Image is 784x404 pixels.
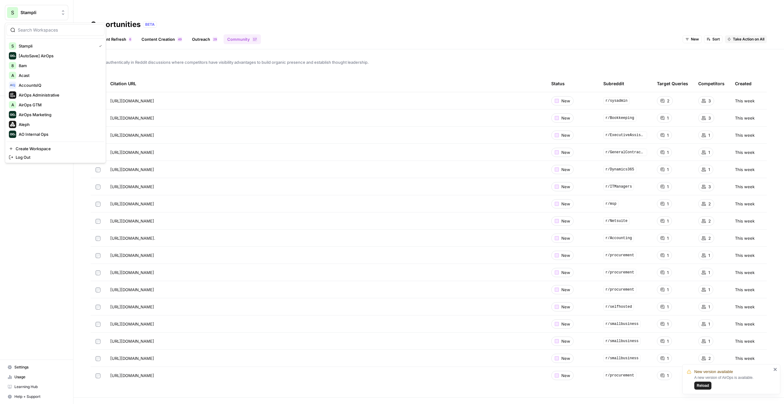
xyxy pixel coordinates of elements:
[255,37,257,42] span: 7
[708,149,710,155] span: 1
[14,384,66,390] span: Learning Hub
[110,201,154,207] span: [URL][DOMAIN_NAME]
[5,362,68,372] a: Settings
[561,355,570,361] span: New
[712,36,720,42] span: Sort
[91,59,767,65] span: Engage authentically in Reddit discussions where competitors have visibility advantages to build ...
[603,337,641,345] span: r/smallbusiness
[213,37,217,42] div: 29
[9,131,16,138] img: AO Internal Ops Logo
[561,184,570,190] span: New
[19,53,100,59] span: [AutoSave] AirOps
[561,338,570,344] span: New
[667,115,669,121] span: 1
[773,367,778,372] button: close
[91,20,141,29] div: Opportunities
[110,184,154,190] span: [URL][DOMAIN_NAME]
[19,63,100,69] span: 8am
[725,35,767,43] button: Take Action on All
[603,200,619,208] span: r/msp
[5,392,68,402] button: Help + Support
[603,372,636,379] span: r/procurement
[91,34,135,44] a: Content Refresh6
[110,372,154,379] span: [URL][DOMAIN_NAME]
[735,252,755,258] span: This week
[110,98,154,104] span: [URL][DOMAIN_NAME]
[735,338,755,344] span: This week
[18,27,100,33] input: Search Workspaces
[561,98,570,104] span: New
[16,154,100,160] span: Log Out
[735,269,755,276] span: This week
[603,320,641,328] span: r/smallbusiness
[213,37,215,42] span: 2
[188,34,221,44] a: Outreach29
[19,92,100,98] span: AirOps Administrative
[19,43,94,49] span: Stampli
[691,36,699,42] span: New
[11,43,14,49] span: S
[11,102,14,108] span: A
[735,166,755,173] span: This week
[561,149,570,155] span: New
[603,286,636,293] span: r/procurement
[19,82,100,88] span: AccountsIQ
[708,98,711,104] span: 3
[735,115,755,121] span: This week
[110,252,154,258] span: [URL][DOMAIN_NAME]
[708,287,710,293] span: 1
[9,82,16,89] img: AccountsIQ Logo
[21,10,58,16] span: Stampli
[657,75,688,92] div: Target Queries
[603,269,636,276] span: r/procurement
[708,132,710,138] span: 1
[224,34,261,44] a: Community17
[110,115,154,121] span: [URL][DOMAIN_NAME]
[708,269,710,276] span: 1
[143,21,157,28] div: BETA
[19,131,100,137] span: AO Internal Ops
[667,372,669,379] span: 1
[603,217,630,225] span: r/Netsuite
[603,166,636,173] span: r/Dynamics365
[215,37,217,42] span: 9
[603,355,641,362] span: r/smallbusiness
[11,63,14,69] span: 8
[110,132,154,138] span: [URL][DOMAIN_NAME]
[11,9,14,16] span: S
[253,37,255,42] span: 1
[14,394,66,399] span: Help + Support
[603,252,636,259] span: r/procurement
[667,132,669,138] span: 1
[694,369,733,375] span: New version available
[19,102,100,108] span: AirOps GTM
[735,149,755,155] span: This week
[735,218,755,224] span: This week
[667,252,669,258] span: 1
[603,183,634,190] span: r/ITManagers
[110,235,155,241] span: [URL][DOMAIN_NAME].
[561,132,570,138] span: New
[708,304,710,310] span: 1
[5,23,106,163] div: Workspace: Stampli
[5,5,68,20] button: Workspace: Stampli
[603,114,636,122] span: r/Bookkeeping
[667,321,669,327] span: 1
[708,184,711,190] span: 3
[667,98,669,104] span: 2
[708,321,710,327] span: 1
[110,149,154,155] span: [URL][DOMAIN_NAME]
[667,355,669,361] span: 1
[708,201,711,207] span: 2
[561,372,570,379] span: New
[603,149,647,156] span: r/GeneralContractor
[110,304,154,310] span: [URL][DOMAIN_NAME]
[561,201,570,207] span: New
[667,235,669,241] span: 1
[14,364,66,370] span: Settings
[561,269,570,276] span: New
[603,75,624,92] div: Subreddit
[180,37,182,42] span: 9
[14,374,66,380] span: Usage
[694,375,771,390] div: A new version of AirOps is available.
